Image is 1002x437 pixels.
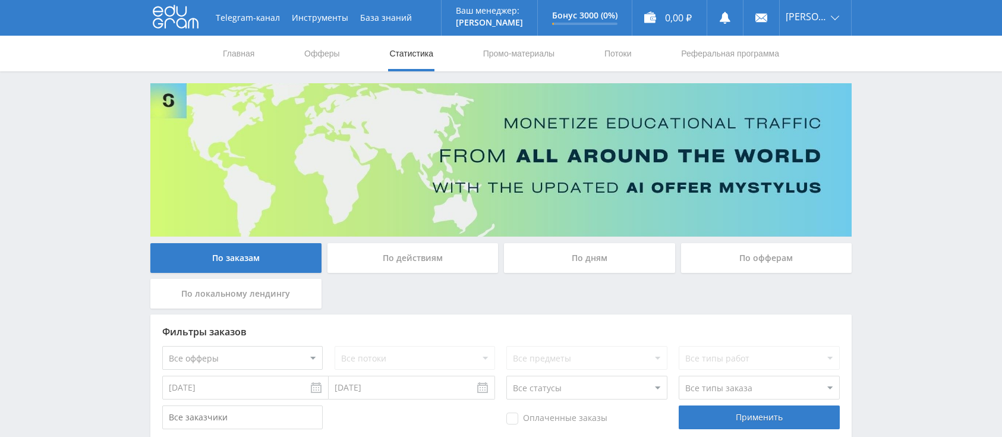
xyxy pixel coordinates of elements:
span: Оплаченные заказы [506,413,607,425]
img: Banner [150,83,852,237]
span: [PERSON_NAME] [786,12,827,21]
a: Промо-материалы [482,36,556,71]
input: Все заказчики [162,405,323,429]
p: [PERSON_NAME] [456,18,523,27]
div: По заказам [150,243,322,273]
div: По действиям [327,243,499,273]
p: Бонус 3000 (0%) [552,11,617,20]
div: Фильтры заказов [162,326,840,337]
p: Ваш менеджер: [456,6,523,15]
a: Главная [222,36,256,71]
a: Реферальная программа [680,36,780,71]
div: По дням [504,243,675,273]
div: По локальному лендингу [150,279,322,309]
a: Офферы [303,36,341,71]
a: Статистика [388,36,434,71]
a: Потоки [603,36,633,71]
div: Применить [679,405,839,429]
div: По офферам [681,243,852,273]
